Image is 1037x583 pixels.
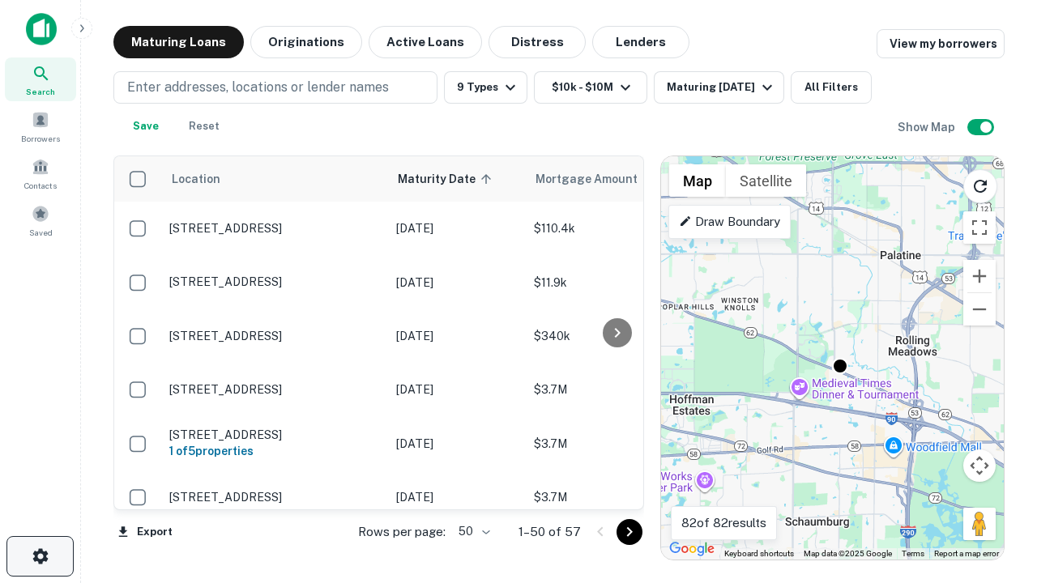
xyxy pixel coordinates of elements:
[169,382,380,397] p: [STREET_ADDRESS]
[963,211,996,244] button: Toggle fullscreen view
[120,110,172,143] button: Save your search to get updates of matches that match your search criteria.
[21,132,60,145] span: Borrowers
[534,327,696,345] p: $340k
[518,522,581,542] p: 1–50 of 57
[534,381,696,398] p: $3.7M
[396,381,518,398] p: [DATE]
[169,329,380,343] p: [STREET_ADDRESS]
[654,71,784,104] button: Maturing [DATE]
[963,293,996,326] button: Zoom out
[113,71,437,104] button: Enter addresses, locations or lender names
[24,179,57,192] span: Contacts
[617,519,642,545] button: Go to next page
[534,435,696,453] p: $3.7M
[489,26,586,58] button: Distress
[724,548,794,560] button: Keyboard shortcuts
[791,71,872,104] button: All Filters
[667,78,777,97] div: Maturing [DATE]
[161,156,388,202] th: Location
[171,169,220,189] span: Location
[26,13,57,45] img: capitalize-icon.png
[452,520,493,543] div: 50
[681,513,766,533] p: 82 of 82 results
[396,488,518,506] p: [DATE]
[29,226,53,239] span: Saved
[956,402,1037,479] iframe: Chat Widget
[169,442,380,460] h6: 1 of 5 properties
[444,71,527,104] button: 9 Types
[358,522,446,542] p: Rows per page:
[26,85,55,98] span: Search
[665,538,719,560] img: Google
[804,549,892,558] span: Map data ©2025 Google
[388,156,526,202] th: Maturity Date
[113,520,177,544] button: Export
[396,435,518,453] p: [DATE]
[592,26,689,58] button: Lenders
[934,549,999,558] a: Report a map error
[898,118,958,136] h6: Show Map
[5,198,76,242] a: Saved
[661,156,1004,560] div: 0 0
[536,169,659,189] span: Mortgage Amount
[398,169,497,189] span: Maturity Date
[877,29,1005,58] a: View my borrowers
[963,260,996,292] button: Zoom in
[396,219,518,237] p: [DATE]
[963,169,997,203] button: Reload search area
[169,274,380,289] p: [STREET_ADDRESS]
[534,274,696,291] p: $11.9k
[534,219,696,237] p: $110.4k
[526,156,704,202] th: Mortgage Amount
[113,26,244,58] button: Maturing Loans
[127,78,389,97] p: Enter addresses, locations or lender names
[178,110,230,143] button: Reset
[963,508,996,540] button: Drag Pegman onto the map to open Street View
[669,164,726,197] button: Show street map
[679,212,780,232] p: Draw Boundary
[250,26,362,58] button: Originations
[169,221,380,236] p: [STREET_ADDRESS]
[5,104,76,148] a: Borrowers
[5,57,76,101] a: Search
[726,164,806,197] button: Show satellite imagery
[169,490,380,504] p: [STREET_ADDRESS]
[5,151,76,195] a: Contacts
[396,274,518,291] p: [DATE]
[369,26,482,58] button: Active Loans
[534,488,696,506] p: $3.7M
[902,549,924,558] a: Terms (opens in new tab)
[534,71,647,104] button: $10k - $10M
[169,428,380,442] p: [STREET_ADDRESS]
[396,327,518,345] p: [DATE]
[665,538,719,560] a: Open this area in Google Maps (opens a new window)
